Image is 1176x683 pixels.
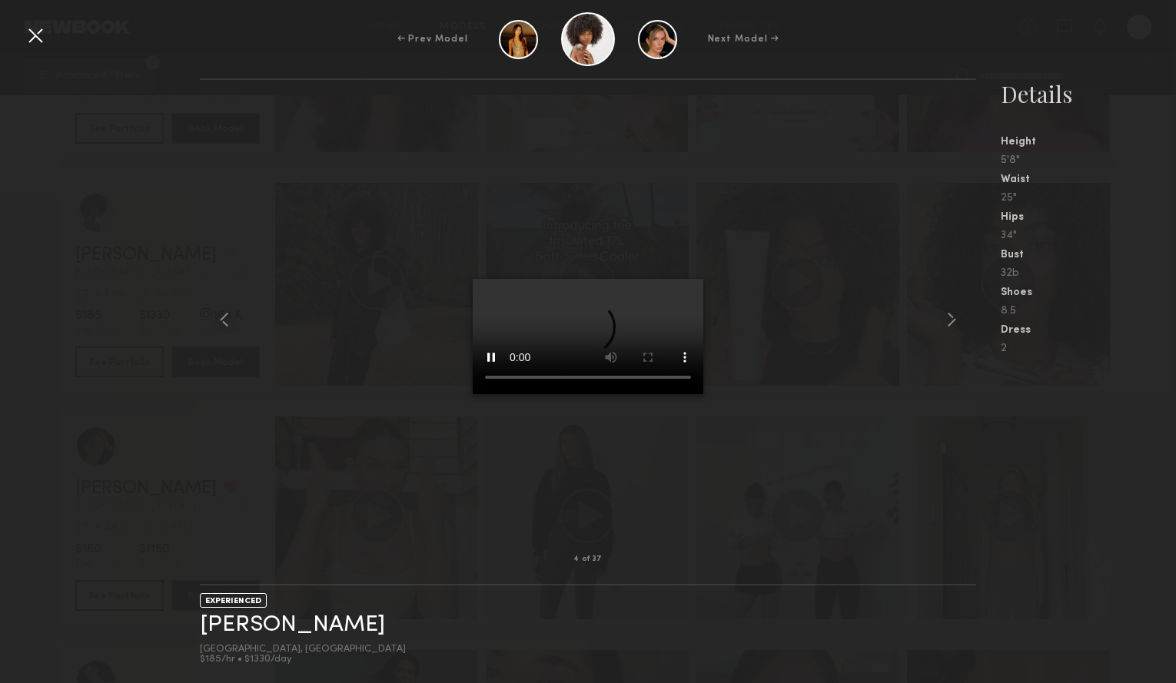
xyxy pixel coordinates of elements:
a: [PERSON_NAME] [200,613,385,637]
div: [GEOGRAPHIC_DATA], [GEOGRAPHIC_DATA] [200,645,406,655]
div: Dress [1001,325,1176,336]
div: 25" [1001,193,1176,204]
div: Shoes [1001,287,1176,298]
div: $185/hr • $1330/day [200,655,406,665]
div: 34" [1001,230,1176,241]
div: Details [1001,78,1176,109]
div: Bust [1001,250,1176,260]
div: ← Prev Model [397,32,468,46]
div: 4 of 37 [573,555,602,563]
div: Hips [1001,212,1176,223]
div: Next Model → [708,32,779,46]
div: Waist [1001,174,1176,185]
div: 5'8" [1001,155,1176,166]
div: EXPERIENCED [200,593,267,608]
div: 32b [1001,268,1176,279]
div: Height [1001,137,1176,148]
div: 2 [1001,343,1176,354]
div: 8.5 [1001,306,1176,317]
